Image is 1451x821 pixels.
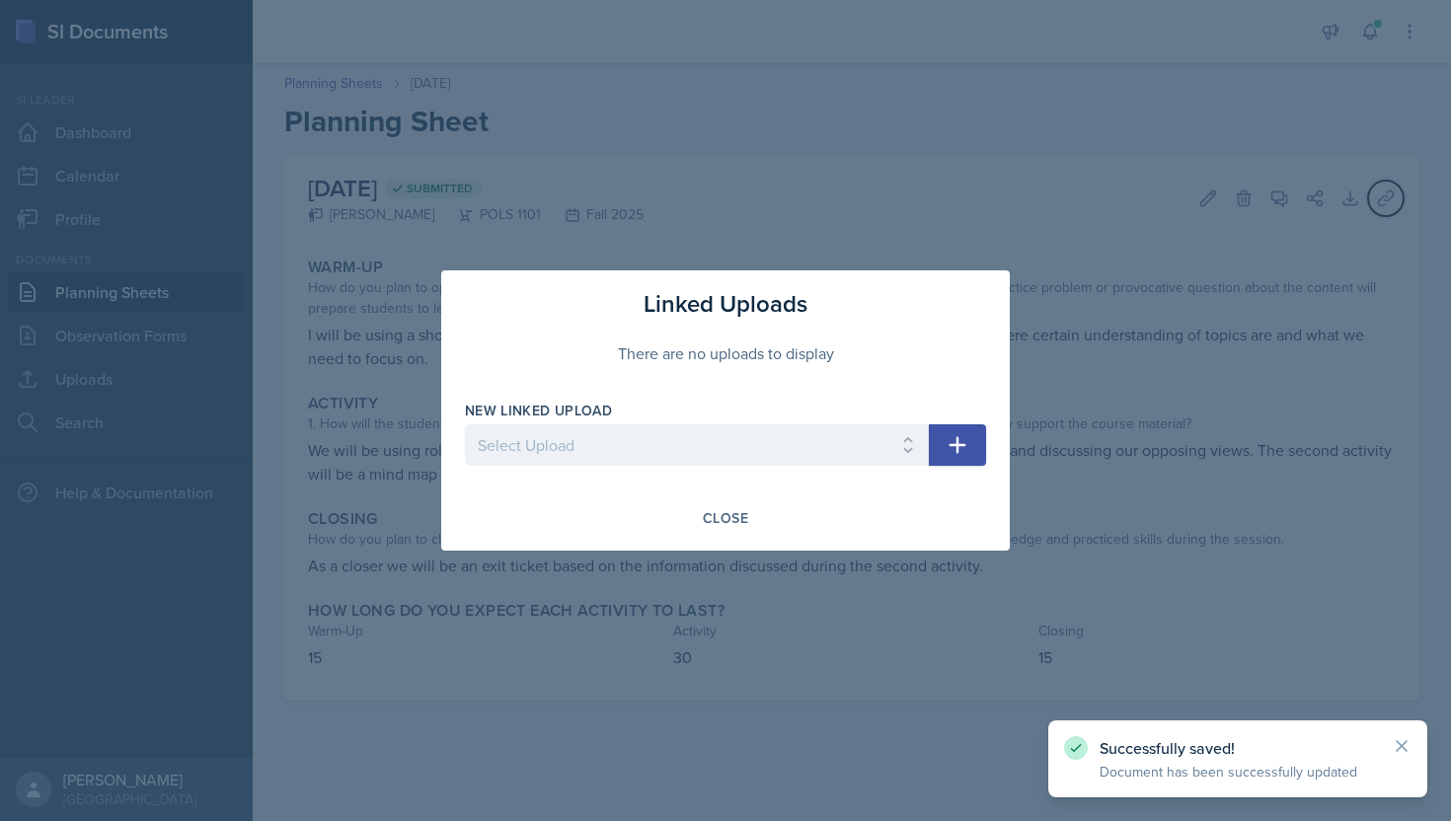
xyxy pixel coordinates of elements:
p: Document has been successfully updated [1100,762,1376,782]
div: There are no uploads to display [465,322,986,385]
p: Successfully saved! [1100,738,1376,758]
button: Close [690,501,761,535]
label: New Linked Upload [465,401,612,420]
div: Close [703,510,748,526]
h3: Linked Uploads [644,286,807,322]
